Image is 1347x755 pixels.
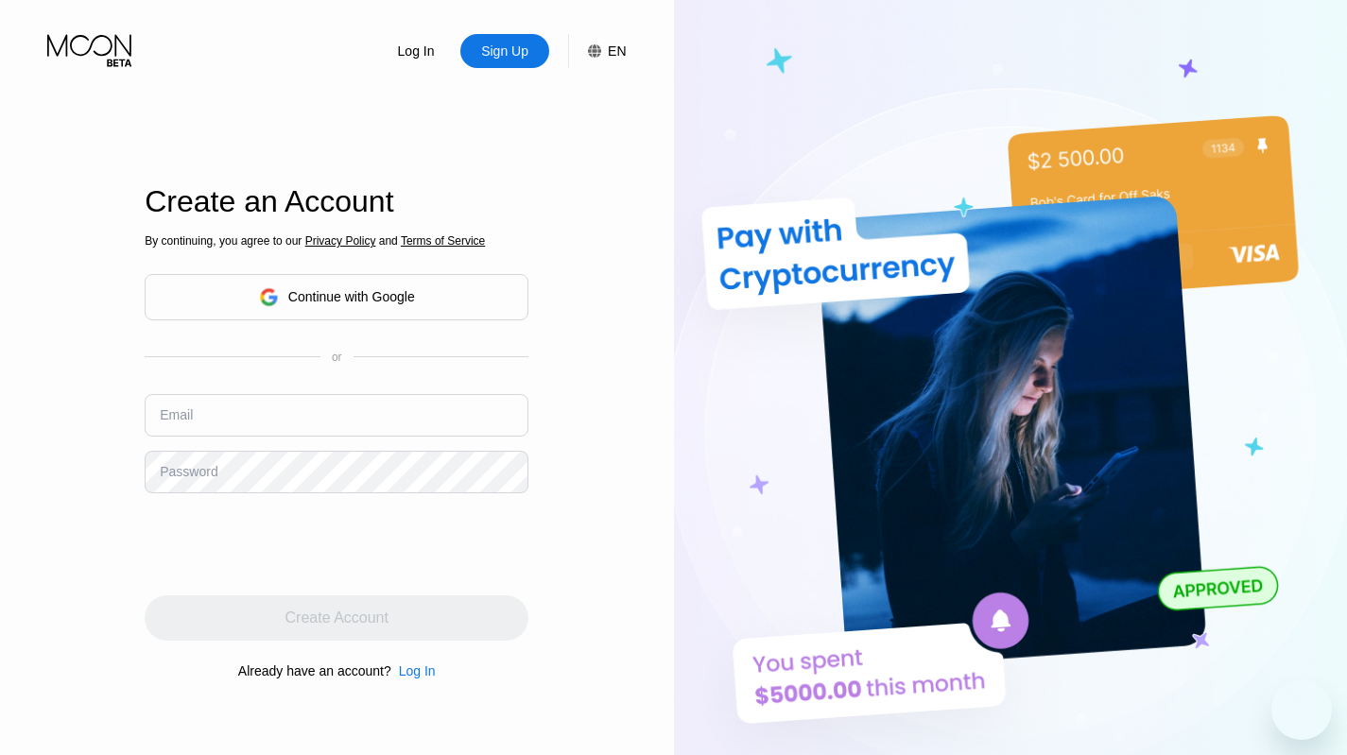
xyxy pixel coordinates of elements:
[145,507,432,581] iframe: reCAPTCHA
[238,663,391,678] div: Already have an account?
[375,234,401,248] span: and
[401,234,485,248] span: Terms of Service
[479,42,530,60] div: Sign Up
[1271,679,1332,740] iframe: Button to launch messaging window
[145,234,528,248] div: By continuing, you agree to our
[396,42,437,60] div: Log In
[332,351,342,364] div: or
[160,407,193,422] div: Email
[305,234,376,248] span: Privacy Policy
[371,34,460,68] div: Log In
[145,274,528,320] div: Continue with Google
[568,34,626,68] div: EN
[399,663,436,678] div: Log In
[608,43,626,59] div: EN
[288,289,415,304] div: Continue with Google
[160,464,217,479] div: Password
[460,34,549,68] div: Sign Up
[391,663,436,678] div: Log In
[145,184,528,219] div: Create an Account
